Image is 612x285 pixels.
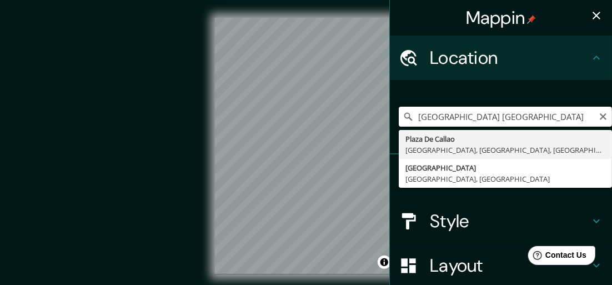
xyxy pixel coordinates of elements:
div: [GEOGRAPHIC_DATA] [405,162,605,173]
input: Pick your city or area [399,107,612,127]
div: Plaza De Callao [405,133,605,144]
h4: Location [430,47,590,69]
div: [GEOGRAPHIC_DATA], [GEOGRAPHIC_DATA] [405,173,605,184]
button: Clear [599,111,608,121]
button: Toggle attribution [378,256,391,269]
h4: Style [430,210,590,232]
div: Style [390,199,612,243]
h4: Mappin [466,7,536,29]
canvas: Map [215,18,397,274]
div: Pins [390,154,612,199]
div: [GEOGRAPHIC_DATA], [GEOGRAPHIC_DATA], [GEOGRAPHIC_DATA] [405,144,605,156]
h4: Layout [430,254,590,277]
h4: Pins [430,166,590,188]
img: pin-icon.png [527,15,536,24]
iframe: Help widget launcher [513,242,600,273]
div: Location [390,36,612,80]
